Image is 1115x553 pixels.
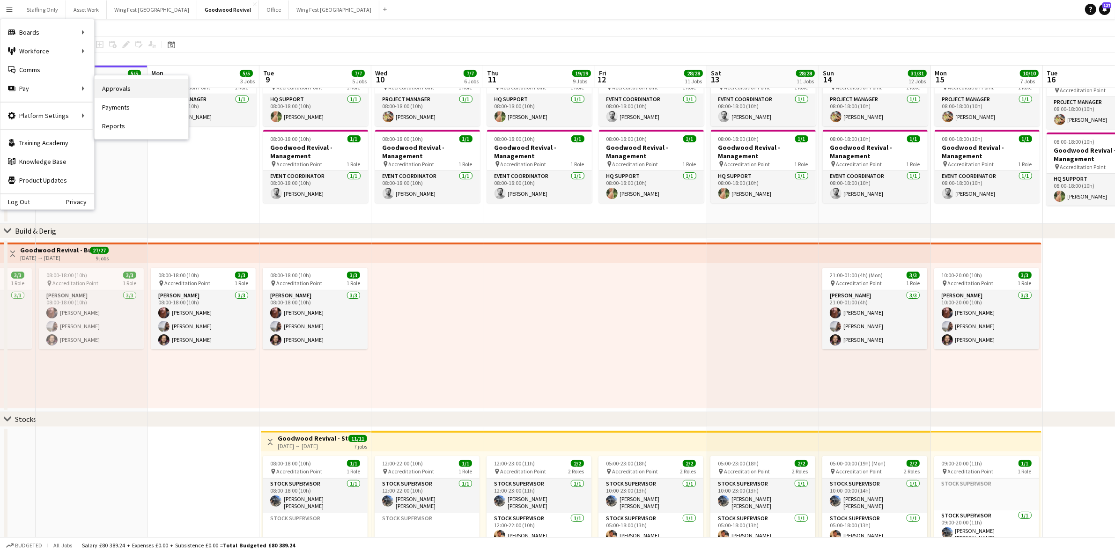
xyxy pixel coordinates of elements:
[487,513,591,545] app-card-role: Stock Supervisor1/112:00-22:00 (10h)[PERSON_NAME]
[5,540,44,551] button: Budgeted
[271,135,311,142] span: 08:00-18:00 (10h)
[935,143,1040,160] h3: Goodwood Revival - Management
[382,460,423,467] span: 12:00-22:00 (10h)
[724,468,770,475] span: Accreditation Point
[235,280,248,287] span: 1 Role
[830,460,886,467] span: 05:00-00:00 (19h) (Mon)
[683,460,696,467] span: 2/2
[935,53,1040,126] app-job-card: 08:00-18:00 (10h)1/1Goodwood Revival - Management Accreditation Point1 RoleProject Manager1/108:0...
[151,94,256,126] app-card-role: Project Manager1/108:00-18:00 (10h)[PERSON_NAME]
[347,280,360,287] span: 1 Role
[711,94,816,126] app-card-role: Event Coordinator1/108:00-18:00 (10h)[PERSON_NAME]
[934,479,1039,510] app-card-role-placeholder: Stock Supervisor
[571,135,584,142] span: 1/1
[573,78,591,85] div: 9 Jobs
[795,135,808,142] span: 1/1
[1019,161,1032,168] span: 1 Role
[935,171,1040,203] app-card-role: Event Coordinator1/108:00-18:00 (10h)[PERSON_NAME]
[263,53,368,126] app-job-card: 08:00-18:00 (10h)1/1Goodwood Revival - Management Accreditation Point1 RoleHQ Support1/108:00-18:...
[19,0,66,19] button: Staffing Only
[240,70,253,77] span: 5/5
[263,513,368,545] app-card-role-placeholder: Stock Supervisor
[1054,138,1095,145] span: 08:00-18:00 (10h)
[487,456,591,545] app-job-card: 12:00-23:00 (11h)2/2 Accreditation Point2 RolesStock Supervisor1/112:00-23:00 (11h)[PERSON_NAME] ...
[934,456,1039,545] app-job-card: 09:00-20:00 (11h)1/1 Accreditation Point1 RoleStock SupervisorStock Supervisor1/109:00-20:00 (11h...
[933,74,947,85] span: 15
[599,53,704,126] app-job-card: 08:00-18:00 (10h)1/1Goodwood Revival - Management Accreditation Point1 RoleEvent Coordinator1/108...
[948,468,994,475] span: Accreditation Point
[66,0,107,19] button: Asset Work
[375,171,480,203] app-card-role: Event Coordinator1/108:00-18:00 (10h)[PERSON_NAME]
[934,290,1039,349] app-card-role: [PERSON_NAME]3/310:00-20:00 (10h)[PERSON_NAME][PERSON_NAME][PERSON_NAME]
[598,74,606,85] span: 12
[263,94,368,126] app-card-role: HQ Support1/108:00-18:00 (10h)[PERSON_NAME]
[606,135,647,142] span: 08:00-18:00 (10h)
[830,135,871,142] span: 08:00-18:00 (10h)
[710,456,815,545] div: 05:00-23:00 (18h)2/2 Accreditation Point2 RolesStock Supervisor1/110:00-23:00 (13h)[PERSON_NAME] ...
[464,78,479,85] div: 6 Jobs
[15,226,56,236] div: Build & Derig
[1102,2,1111,8] span: 127
[1019,460,1032,467] span: 1/1
[487,171,592,203] app-card-role: Event Coordinator1/108:00-18:00 (10h)[PERSON_NAME]
[151,268,256,349] app-job-card: 08:00-18:00 (10h)3/3 Accreditation Point1 Role[PERSON_NAME]3/308:00-18:00 (10h)[PERSON_NAME][PERS...
[11,272,24,279] span: 3/3
[487,53,592,126] div: 08:00-18:00 (10h)1/1Goodwood Revival - Management Accreditation Point1 RoleHQ Support1/108:00-18:...
[1018,468,1032,475] span: 1 Role
[374,74,387,85] span: 10
[0,106,94,125] div: Platform Settings
[1045,74,1057,85] span: 16
[908,70,927,77] span: 31/31
[797,78,814,85] div: 11 Jobs
[0,79,94,98] div: Pay
[599,171,704,203] app-card-role: HQ Support1/108:00-18:00 (10h)[PERSON_NAME]
[263,130,368,203] div: 08:00-18:00 (10h)1/1Goodwood Revival - Management Accreditation Point1 RoleEvent Coordinator1/108...
[823,130,928,203] div: 08:00-18:00 (10h)1/1Goodwood Revival - Management Accreditation Point1 RoleEvent Coordinator1/108...
[571,161,584,168] span: 1 Role
[197,0,259,19] button: Goodwood Revival
[907,161,920,168] span: 1 Role
[66,198,94,206] a: Privacy
[836,280,882,287] span: Accreditation Point
[823,69,834,77] span: Sun
[1060,163,1106,170] span: Accreditation Point
[223,542,295,549] span: Total Budgeted £80 389.24
[263,456,368,545] div: 08:00-18:00 (10h)1/1 Accreditation Point1 RoleStock Supervisor1/108:00-18:00 (10h)[PERSON_NAME] [...
[487,94,592,126] app-card-role: HQ Support1/108:00-18:00 (10h)[PERSON_NAME]
[375,456,480,545] app-job-card: 12:00-22:00 (10h)1/1 Accreditation Point1 RoleStock Supervisor1/112:00-22:00 (10h)[PERSON_NAME] [...
[0,198,30,206] a: Log Out
[822,268,927,349] div: 21:00-01:00 (4h) (Mon)3/3 Accreditation Point1 Role[PERSON_NAME]3/321:00-01:00 (4h)[PERSON_NAME][...
[836,468,882,475] span: Accreditation Point
[572,70,591,77] span: 19/19
[711,53,816,126] app-job-card: 08:00-18:00 (10h)1/1Goodwood Revival - Management Accreditation Point1 RoleEvent Coordinator1/108...
[599,130,704,203] app-job-card: 08:00-18:00 (10h)1/1Goodwood Revival - Management Accreditation Point1 RoleHQ Support1/108:00-18:...
[1019,135,1032,142] span: 1/1
[259,0,289,19] button: Office
[942,272,982,279] span: 10:00-20:00 (10h)
[263,479,368,513] app-card-role: Stock Supervisor1/108:00-18:00 (10h)[PERSON_NAME] [PERSON_NAME]
[354,442,367,450] div: 7 jobs
[724,161,770,168] span: Accreditation Point
[39,268,144,349] app-job-card: 08:00-18:00 (10h)3/3 Accreditation Point1 Role[PERSON_NAME]3/308:00-18:00 (10h)[PERSON_NAME][PERS...
[822,456,927,545] div: 05:00-00:00 (19h) (Mon)2/2 Accreditation Point2 RolesStock Supervisor1/110:00-00:00 (14h)[PERSON_...
[276,280,322,287] span: Accreditation Point
[684,70,703,77] span: 28/28
[1020,78,1038,85] div: 7 Jobs
[347,468,360,475] span: 1 Role
[822,290,927,349] app-card-role: [PERSON_NAME]3/321:00-01:00 (4h)[PERSON_NAME][PERSON_NAME][PERSON_NAME]
[908,78,926,85] div: 12 Jobs
[39,290,144,349] app-card-role: [PERSON_NAME]3/308:00-18:00 (10h)[PERSON_NAME][PERSON_NAME][PERSON_NAME]
[128,70,141,77] span: 5/5
[487,479,591,513] app-card-role: Stock Supervisor1/112:00-23:00 (11h)[PERSON_NAME] [PERSON_NAME]
[501,161,546,168] span: Accreditation Point
[823,53,928,126] app-job-card: 08:00-18:00 (10h)1/1Goodwood Revival - Management Accreditation Point1 RoleProject Manager1/108:0...
[459,161,473,168] span: 1 Role
[123,280,136,287] span: 1 Role
[907,460,920,467] span: 2/2
[96,254,109,262] div: 9 jobs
